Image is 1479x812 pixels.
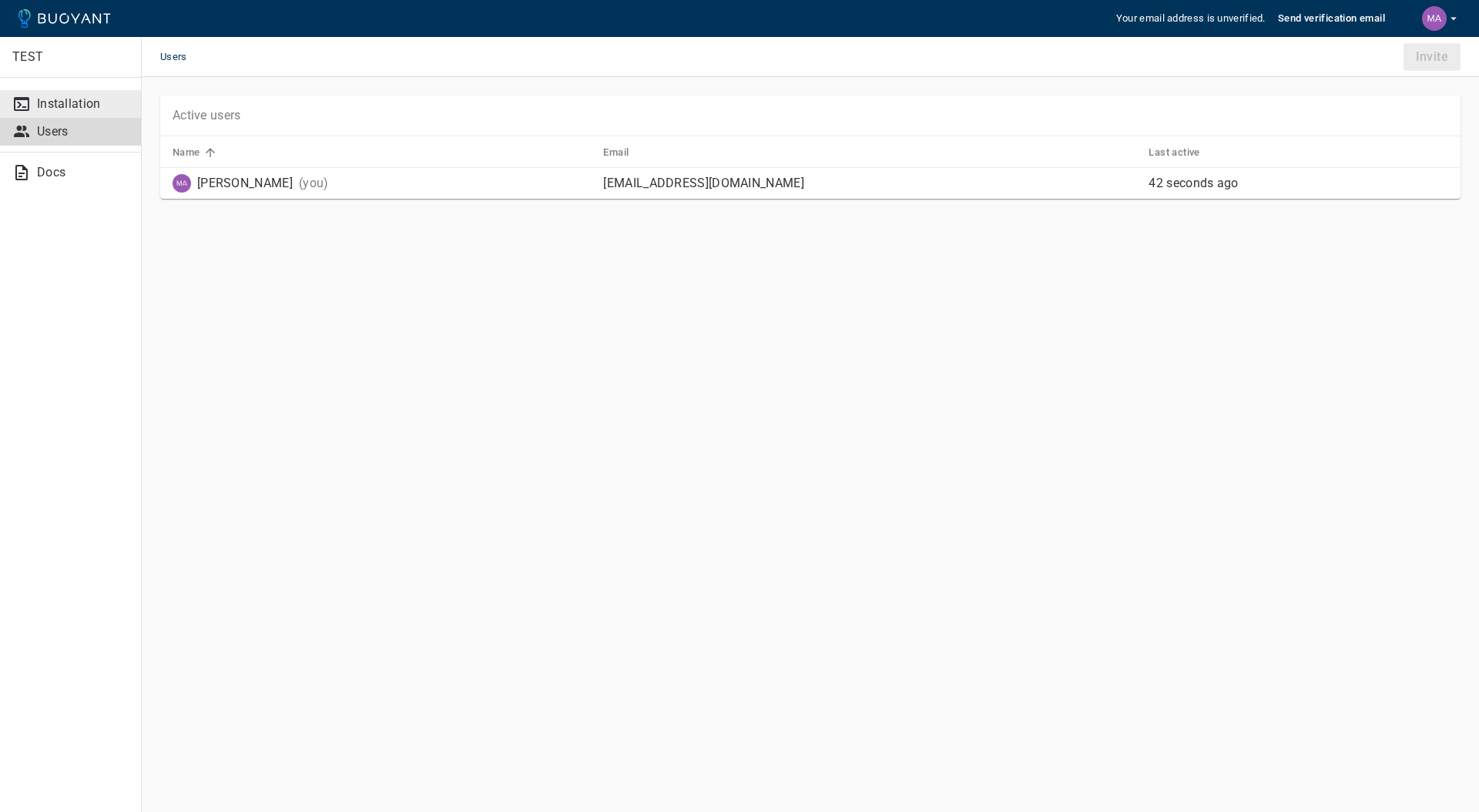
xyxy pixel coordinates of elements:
[1149,176,1238,190] span: Fri, 15 Aug 2025 10:14:00 EDT / Fri, 15 Aug 2025 14:14:00 UTC
[173,146,220,159] span: Name
[173,174,191,193] img: marabie@victoria.com
[173,146,200,159] h5: Name
[12,49,129,65] p: TEST
[197,176,293,191] p: [PERSON_NAME]
[603,146,649,159] span: Email
[37,96,129,112] p: Installation
[1278,12,1385,25] h5: Send verification email
[37,124,129,139] p: Users
[603,176,1136,191] p: [EMAIL_ADDRESS][DOMAIN_NAME]
[299,176,329,191] p: (you)
[1149,146,1199,159] h5: Last active
[1149,146,1219,159] span: Last active
[1422,6,1447,31] img: Mahmoud Rabie
[173,108,241,123] p: Active users
[603,146,629,159] h5: Email
[173,174,293,193] div: Mahmoud Rabie
[1149,176,1238,190] relative-time: 42 seconds ago
[160,37,206,77] span: Users
[1404,43,1461,71] div: Before inviting users, you must verify your email address
[1272,7,1391,30] button: Send verification email
[37,165,129,180] p: Docs
[1116,12,1266,25] span: Your email address is unverified.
